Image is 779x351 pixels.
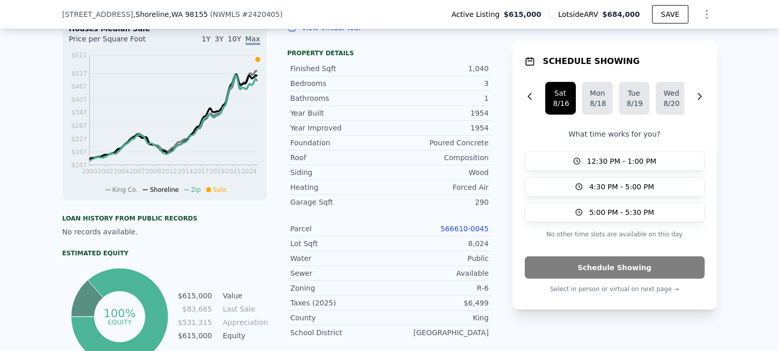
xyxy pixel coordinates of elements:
[390,152,489,163] div: Composition
[161,168,177,175] tspan: 2012
[390,298,489,308] div: $6,499
[440,225,488,233] a: 566610-0045
[210,9,283,19] div: ( )
[652,5,688,24] button: SAVE
[291,138,390,148] div: Foundation
[177,290,213,301] td: $615,000
[215,35,224,43] span: 3Y
[71,148,87,156] tspan: $167
[525,203,705,222] button: 5:00 PM - 5:30 PM
[202,35,210,43] span: 1Y
[390,123,489,133] div: 1954
[558,9,602,19] span: Lotside ARV
[242,10,280,18] span: # 2420405
[221,303,267,315] td: Last Sale
[193,168,209,175] tspan: 2017
[587,156,657,166] span: 12:30 PM - 1:00 PM
[452,9,504,19] span: Active Listing
[589,182,654,192] span: 4:30 PM - 5:00 PM
[525,256,705,279] button: Schedule Showing
[62,249,267,257] div: Estimated Equity
[291,238,390,249] div: Lot Sqft
[97,168,113,175] tspan: 2002
[390,268,489,278] div: Available
[390,93,489,103] div: 1
[62,9,133,19] span: [STREET_ADDRESS]
[656,82,686,115] button: Wed8/20
[291,123,390,133] div: Year Improved
[71,70,87,77] tspan: $527
[627,98,641,108] div: 8/19
[390,63,489,74] div: 1,040
[71,96,87,103] tspan: $407
[589,207,654,217] span: 5:00 PM - 5:30 PM
[525,129,705,139] p: What time works for you?
[177,330,213,341] td: $615,000
[291,182,390,192] div: Heating
[71,162,87,169] tspan: $107
[287,49,492,57] div: Property details
[627,88,641,98] div: Tue
[697,4,717,25] button: Show Options
[291,327,390,338] div: School District
[291,283,390,293] div: Zoning
[390,182,489,192] div: Forced Air
[553,88,568,98] div: Sat
[177,168,193,175] tspan: 2014
[291,108,390,118] div: Year Built
[291,167,390,178] div: Siding
[104,307,136,320] tspan: 100%
[62,214,267,223] div: Loan history from public records
[545,82,576,115] button: Sat8/16
[213,10,240,18] span: NWMLS
[553,98,568,108] div: 8/16
[209,168,225,175] tspan: 2019
[133,9,208,19] span: , Shoreline
[113,186,138,193] span: King Co.
[590,98,605,108] div: 8/18
[81,168,97,175] tspan: 2000
[191,186,201,193] span: Zip
[107,318,132,325] tspan: equity
[241,168,257,175] tspan: 2024
[390,238,489,249] div: 8,024
[390,167,489,178] div: Wood
[221,330,267,341] td: Equity
[291,313,390,323] div: County
[291,298,390,308] div: Taxes (2025)
[225,168,241,175] tspan: 2021
[291,224,390,234] div: Parcel
[169,10,208,18] span: , WA 98155
[291,93,390,103] div: Bathrooms
[525,228,705,240] p: No other time slots are available on this day
[390,253,489,264] div: Public
[525,283,705,295] p: Select in person or virtual on next page →
[114,168,129,175] tspan: 2004
[71,109,87,117] tspan: $347
[221,290,267,301] td: Value
[291,268,390,278] div: Sewer
[177,303,213,315] td: $83,685
[71,122,87,129] tspan: $287
[291,78,390,89] div: Bedrooms
[619,82,650,115] button: Tue8/19
[221,317,267,328] td: Appreciation
[543,55,640,68] h1: SCHEDULE SHOWING
[71,136,87,143] tspan: $227
[504,9,542,19] span: $615,000
[390,108,489,118] div: 1954
[129,168,145,175] tspan: 2007
[291,152,390,163] div: Roof
[291,63,390,74] div: Finished Sqft
[603,10,640,18] span: $684,000
[145,168,161,175] tspan: 2009
[177,317,213,328] td: $531,315
[291,253,390,264] div: Water
[664,98,678,108] div: 8/20
[246,35,260,45] span: Max
[150,186,179,193] span: Shoreline
[71,52,87,59] tspan: $611
[664,88,678,98] div: Wed
[71,83,87,91] tspan: $467
[525,177,705,196] button: 4:30 PM - 5:00 PM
